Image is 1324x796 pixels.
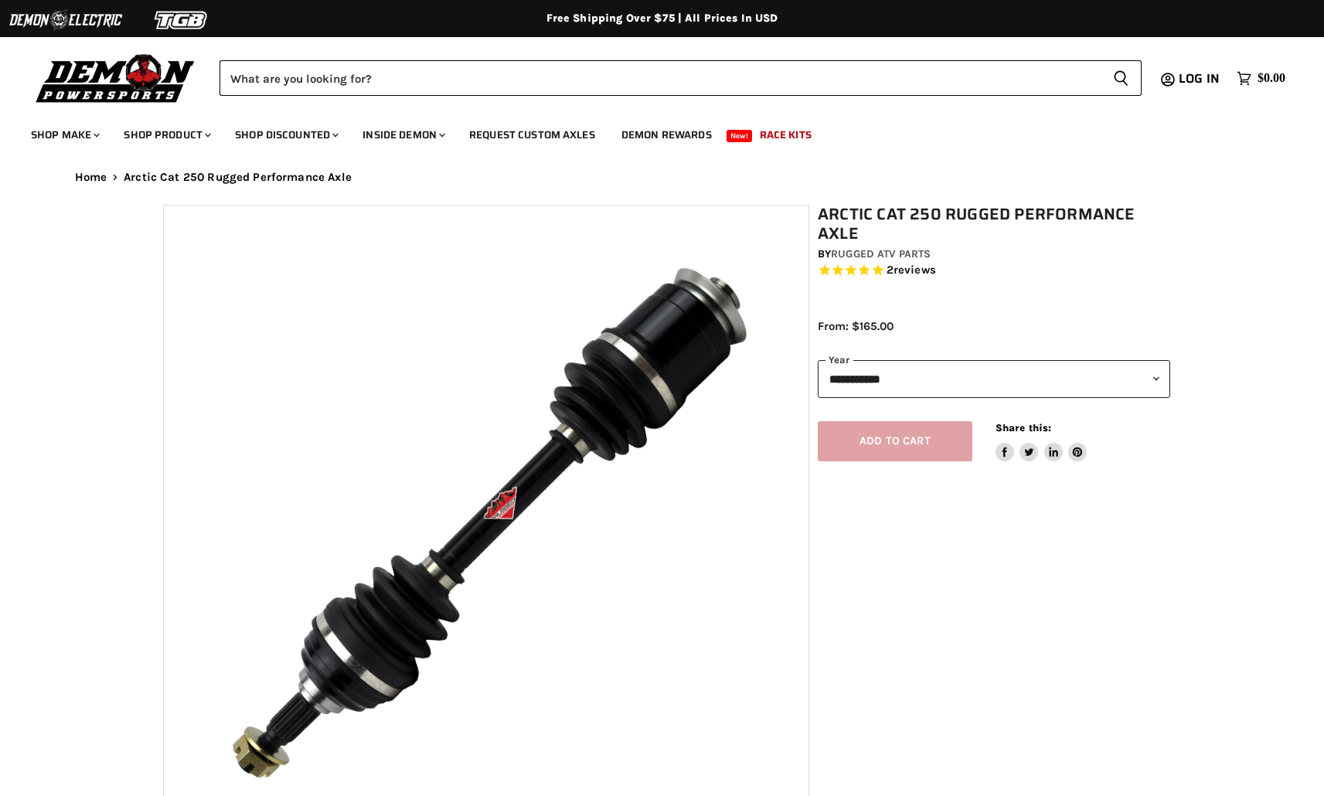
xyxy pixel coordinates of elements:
a: Request Custom Axles [458,119,607,151]
a: Shop Make [19,119,109,151]
a: Shop Discounted [223,119,348,151]
ul: Main menu [19,113,1281,151]
a: Demon Rewards [610,119,723,151]
span: Arctic Cat 250 Rugged Performance Axle [124,171,352,184]
span: Share this: [996,422,1051,434]
select: year [818,360,1170,398]
aside: Share this: [996,421,1087,462]
h1: Arctic Cat 250 Rugged Performance Axle [818,205,1170,243]
a: Race Kits [748,119,823,151]
span: Log in [1179,69,1220,88]
a: $0.00 [1229,67,1293,90]
a: Inside Demon [351,119,454,151]
nav: Breadcrumbs [44,171,1281,184]
a: Rugged ATV Parts [831,247,931,260]
span: New! [727,130,753,142]
form: Product [220,60,1142,96]
a: Log in [1172,72,1229,86]
img: TGB Logo 2 [124,5,240,35]
span: Rated 5.0 out of 5 stars 2 reviews [818,263,1170,279]
span: reviews [893,264,936,277]
a: Home [75,171,107,184]
span: $0.00 [1258,71,1285,86]
span: From: $165.00 [818,319,893,333]
button: Search [1101,60,1142,96]
div: by [818,246,1170,263]
a: Shop Product [112,119,220,151]
span: 2 reviews [887,264,936,277]
input: Search [220,60,1101,96]
img: Demon Electric Logo 2 [8,5,124,35]
img: Demon Powersports [31,50,200,105]
div: Free Shipping Over $75 | All Prices In USD [44,12,1281,26]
